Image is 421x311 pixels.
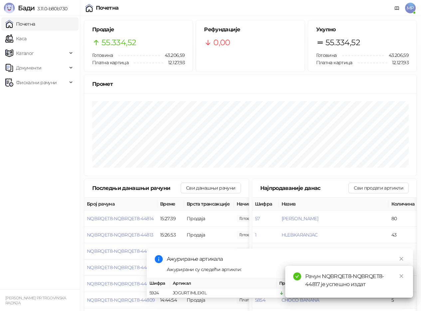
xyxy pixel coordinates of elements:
[147,279,170,288] th: Шифра
[5,17,35,31] a: Почетна
[184,227,234,243] td: Продаја
[5,296,66,305] small: [PERSON_NAME] PR TRGOVINSKA RADNJA
[392,3,402,13] a: Документација
[92,60,128,66] span: Платна картица
[282,232,318,238] button: HLEBKARANJAC
[325,36,360,49] span: 55.334,52
[389,227,419,243] td: 43
[399,256,404,261] span: close
[387,59,409,66] span: 12.127,93
[389,243,419,259] td: 11
[92,184,181,192] div: Последњи данашњи рачуни
[155,255,163,263] span: info-circle
[316,26,409,34] h5: Укупно
[157,211,184,227] td: 15:27:39
[35,6,67,12] span: 3.11.0-b80b730
[234,198,301,211] th: Начини плаћања
[84,198,157,211] th: Број рачуна
[16,61,41,75] span: Документи
[213,36,230,49] span: 0,00
[293,272,301,280] span: check-circle
[92,26,185,34] h5: Продаје
[398,255,405,262] a: Close
[405,3,416,13] span: MP
[184,198,234,211] th: Врста трансакције
[167,266,405,273] div: Ажурирани су следећи артикли:
[16,47,34,60] span: Каталог
[255,232,256,238] button: 1
[282,216,318,222] button: [PERSON_NAME]
[87,264,152,270] button: NQBRQET8-NQBRQET8-44811
[4,3,15,13] img: Logo
[87,248,153,254] button: NQBRQET8-NQBRQET8-44812
[157,198,184,211] th: Време
[163,59,185,66] span: 12.127,93
[252,198,279,211] th: Шифра
[92,52,113,58] span: Готовина
[184,243,234,259] td: Продаја
[157,227,184,243] td: 15:26:53
[279,198,389,211] th: Назив
[389,211,419,227] td: 80
[96,5,119,11] div: Почетна
[398,272,405,280] a: Close
[18,4,35,12] span: Бади
[316,52,337,58] span: Готовина
[5,32,26,45] a: Каса
[316,60,352,66] span: Платна картица
[389,198,419,211] th: Количина
[160,52,185,59] span: 43.206,59
[282,248,320,254] button: ZAJECARSKO 0_5
[184,211,234,227] td: Продаја
[255,248,264,254] button: 5561
[87,216,153,222] button: NQBRQET8-NQBRQET8-44814
[16,76,57,89] span: Фискални рачуни
[348,183,409,193] button: Сви продати артикли
[157,243,184,259] td: 15:24:57
[204,26,297,34] h5: Рефундације
[237,247,259,255] span: 1.080,00
[87,297,155,303] button: NQBRQET8-NQBRQET8-44809
[92,80,409,88] div: Промет
[255,216,260,222] button: 57
[399,274,404,278] span: close
[167,255,405,263] div: Ажурирање артикала
[305,272,405,288] div: Рачун NQBRQET8-NQBRQET8-44817 је успешно издат
[170,288,277,298] td: JOGURT IMLEK1L
[87,232,153,238] button: NQBRQET8-NQBRQET8-44813
[170,279,277,288] th: Артикал
[277,279,326,288] th: Промена
[237,215,259,222] span: 55,00
[384,52,409,59] span: 43.206,59
[181,183,241,193] button: Сви данашњи рачуни
[102,36,136,49] span: 55.334,52
[87,281,153,287] button: NQBRQET8-NQBRQET8-44810
[147,288,170,298] td: 5924
[260,184,349,192] div: Најпродаваније данас
[237,231,259,238] span: 90,00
